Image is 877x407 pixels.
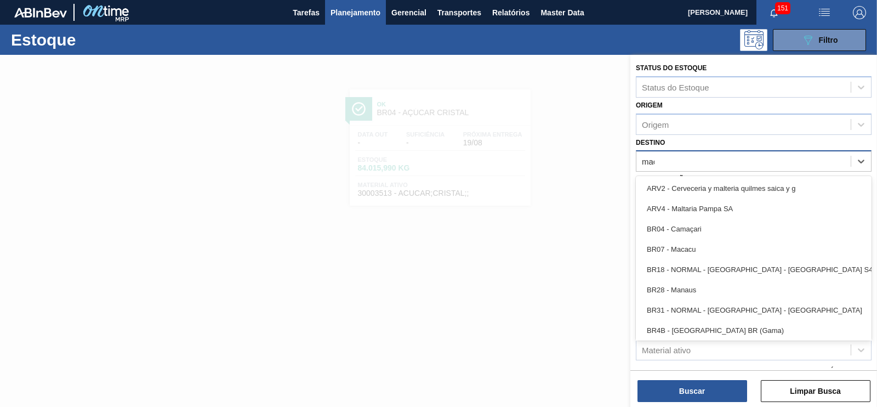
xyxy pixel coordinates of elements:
span: Gerencial [391,6,426,19]
div: Origem [642,120,669,129]
div: BR28 - Manaus [636,280,872,300]
span: Filtro [819,36,838,44]
div: BR31 - NORMAL - [GEOGRAPHIC_DATA] - [GEOGRAPHIC_DATA] [636,300,872,320]
label: Destino [636,139,665,146]
label: Coordenação [636,176,689,183]
div: BR04 - Camaçari [636,219,872,239]
label: Status do Estoque [636,64,707,72]
div: BR4B - [GEOGRAPHIC_DATA] BR (Gama) [636,320,872,341]
img: Logout [853,6,866,19]
div: BR18 - NORMAL - [GEOGRAPHIC_DATA] - [GEOGRAPHIC_DATA] S4 [636,259,872,280]
div: Status do Estoque [642,82,709,92]
span: Master Data [540,6,584,19]
label: Origem [636,101,663,109]
span: Planejamento [331,6,380,19]
div: ARV4 - Maltaria Pampa SA [636,199,872,219]
div: ARV2 - Cerveceria y malteria quilmes saica y g [636,178,872,199]
button: Notificações [756,5,791,20]
div: BR07 - Macacu [636,239,872,259]
button: Filtro [773,29,866,51]
span: Tarefas [293,6,320,19]
div: Material ativo [642,346,691,355]
img: TNhmsLtSVTkK8tSr43FrP2fwEKptu5GPRR3wAAAABJRU5ErkJggg== [14,8,67,18]
span: Transportes [437,6,481,19]
label: Data de Entrega de [636,367,709,375]
img: userActions [818,6,831,19]
span: 151 [775,2,790,14]
label: Data de Entrega até [758,367,834,375]
span: Relatórios [492,6,529,19]
h1: Estoque [11,33,170,46]
div: Pogramando: nenhum usuário selecionado [740,29,767,51]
